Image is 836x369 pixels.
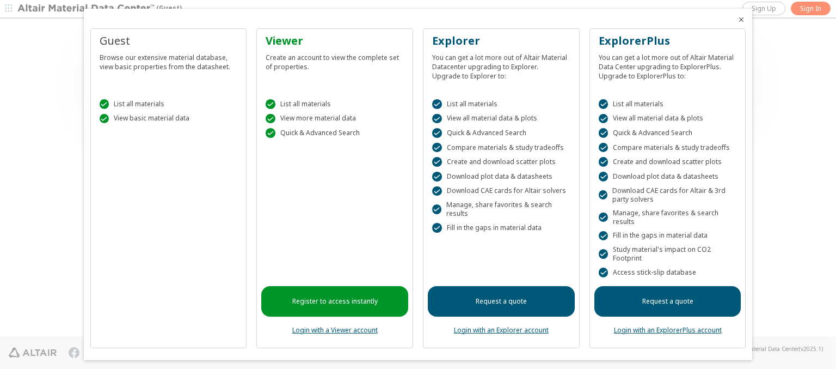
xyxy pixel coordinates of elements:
[100,49,238,71] div: Browse our extensive material database, view basic properties from the datasheet.
[432,157,570,167] div: Create and download scatter plots
[432,33,570,49] div: Explorer
[432,128,442,138] div: 
[266,33,404,49] div: Viewer
[100,99,238,109] div: List all materials
[599,143,608,153] div: 
[599,114,737,124] div: View all material data & plots
[614,325,722,335] a: Login with an ExplorerPlus account
[599,268,608,277] div: 
[266,128,275,138] div: 
[599,190,607,200] div: 
[454,325,549,335] a: Login with an Explorer account
[266,99,404,109] div: List all materials
[100,114,109,124] div: 
[266,128,404,138] div: Quick & Advanced Search
[599,172,737,182] div: Download plot data & datasheets
[599,209,737,226] div: Manage, share favorites & search results
[599,157,737,167] div: Create and download scatter plots
[599,99,608,109] div: 
[737,15,746,24] button: Close
[594,286,741,317] a: Request a quote
[599,128,737,138] div: Quick & Advanced Search
[432,143,442,153] div: 
[599,249,608,259] div: 
[432,204,441,214] div: 
[292,325,378,335] a: Login with a Viewer account
[432,49,570,81] div: You can get a lot more out of Altair Material Datacenter upgrading to Explorer. Upgrade to Explor...
[261,286,408,317] a: Register to access instantly
[266,49,404,71] div: Create an account to view the complete set of properties.
[599,157,608,167] div: 
[599,231,737,241] div: Fill in the gaps in material data
[100,99,109,109] div: 
[599,268,737,277] div: Access stick-slip database
[266,114,275,124] div: 
[599,213,608,222] div: 
[432,99,570,109] div: List all materials
[100,114,238,124] div: View basic material data
[432,201,570,218] div: Manage, share favorites & search results
[432,223,442,233] div: 
[599,99,737,109] div: List all materials
[266,99,275,109] div: 
[432,143,570,153] div: Compare materials & study tradeoffs
[432,186,570,196] div: Download CAE cards for Altair solvers
[599,172,608,182] div: 
[599,143,737,153] div: Compare materials & study tradeoffs
[599,186,737,204] div: Download CAE cards for Altair & 3rd party solvers
[432,186,442,196] div: 
[432,172,570,182] div: Download plot data & datasheets
[432,114,570,124] div: View all material data & plots
[100,33,238,49] div: Guest
[266,114,404,124] div: View more material data
[432,223,570,233] div: Fill in the gaps in material data
[432,114,442,124] div: 
[432,128,570,138] div: Quick & Advanced Search
[599,49,737,81] div: You can get a lot more out of Altair Material Data Center upgrading to ExplorerPlus. Upgrade to E...
[599,114,608,124] div: 
[428,286,575,317] a: Request a quote
[599,245,737,263] div: Study material's impact on CO2 Footprint
[599,231,608,241] div: 
[432,99,442,109] div: 
[432,172,442,182] div: 
[599,33,737,49] div: ExplorerPlus
[599,128,608,138] div: 
[432,157,442,167] div: 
